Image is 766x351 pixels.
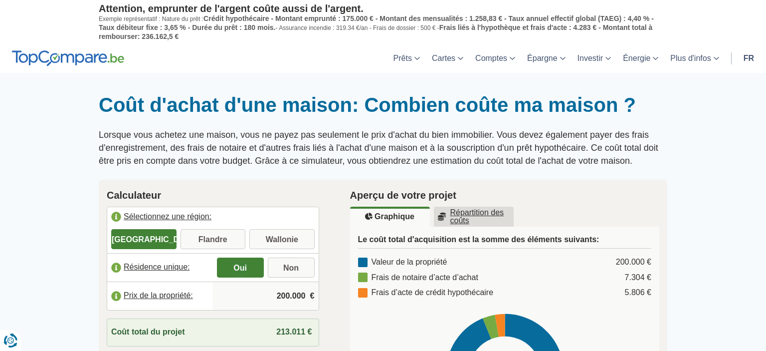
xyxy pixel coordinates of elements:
[572,43,617,73] a: Investir
[99,129,667,167] p: Lorsque vous achetez une maison, vous ne payez pas seulement le prix d'achat du bien immobilier. ...
[350,188,660,203] h2: Aperçu de votre projet
[249,229,315,249] label: Wallonie
[99,14,654,31] span: Crédit hypothécaire - Montant emprunté : 175.000 € - Montant des mensualités : 1.258,83 € - Taux ...
[107,285,213,307] label: Prix de la propriété:
[181,229,246,249] label: Flandre
[358,287,494,299] div: Frais d’acte de crédit hypothécaire
[664,43,725,73] a: Plus d'infos
[469,43,521,73] a: Comptes
[107,188,319,203] h2: Calculateur
[358,257,447,268] div: Valeur de la propriété
[426,43,469,73] a: Cartes
[738,43,760,73] a: fr
[217,283,315,310] input: |
[365,213,414,221] u: Graphique
[12,50,124,66] img: TopCompare
[358,272,478,284] div: Frais de notaire d’acte d’achat
[111,229,177,249] label: [GEOGRAPHIC_DATA]
[617,43,664,73] a: Énergie
[99,23,652,40] span: Frais liés à l'hypothèque et frais d'acte : 4.283 € - Montant total à rembourser: 236.162,5 €
[521,43,572,73] a: Épargne
[107,207,319,229] label: Sélectionnez une région:
[310,291,315,302] span: €
[268,258,315,278] label: Non
[99,14,667,41] p: Exemple représentatif : Nature du prêt : - Assurance incendie : 319.34 €/an - Frais de dossier : ...
[387,43,426,73] a: Prêts
[625,287,651,299] div: 5.806 €
[616,257,651,268] div: 200.000 €
[217,258,264,278] label: Oui
[99,93,667,117] h1: Coût d'achat d'une maison: Combien coûte ma maison ?
[358,235,652,249] h3: Le coût total d'acquisition est la somme des éléments suivants:
[438,209,510,225] u: Répartition des coûts
[107,257,213,279] label: Résidence unique:
[276,328,312,336] span: 213.011 €
[111,327,185,338] span: Coût total du projet
[99,2,667,14] p: Attention, emprunter de l'argent coûte aussi de l'argent.
[625,272,651,284] div: 7.304 €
